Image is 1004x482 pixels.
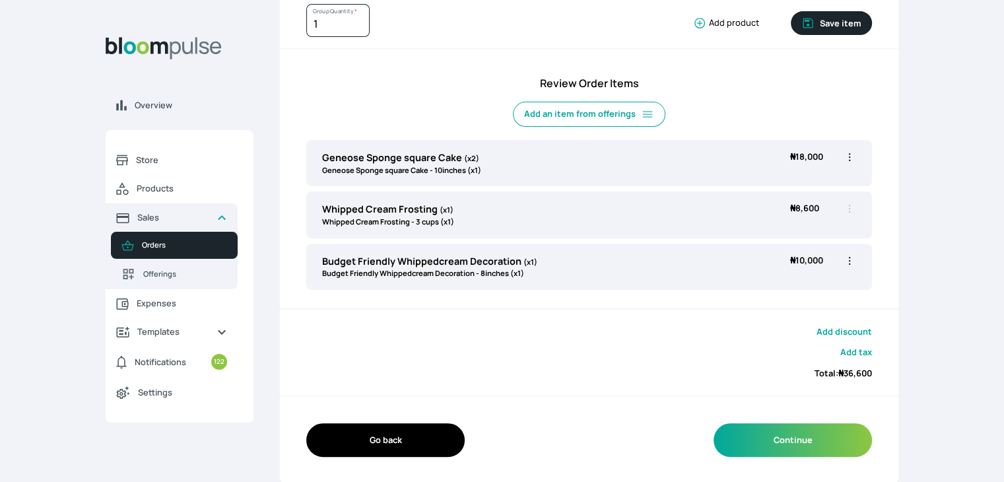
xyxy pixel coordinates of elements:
a: Notifications122 [106,346,238,378]
p: Geneose Sponge square Cake [322,151,481,165]
button: Add product [688,17,759,30]
a: Orders [111,232,238,259]
button: Add an item from offerings [513,102,665,127]
span: Overview [135,99,243,112]
button: Continue [714,423,872,457]
span: ₦ [790,254,795,266]
span: Notifications [135,356,186,368]
p: Budget Friendly Whippedcream Decoration [322,254,537,269]
span: Offerings [143,269,227,280]
img: Bloom Logo [106,37,222,59]
span: Expenses [137,297,227,310]
a: Expenses [106,289,238,318]
small: 122 [211,354,227,370]
span: 8,600 [790,202,819,214]
span: ₦ [790,202,795,214]
button: Add discount [817,326,872,338]
h4: Review Order Items [306,75,872,91]
span: Total: [815,367,872,380]
span: Templates [137,326,206,338]
span: 10,000 [790,254,823,266]
a: Products [106,174,238,203]
button: Add tax [840,346,872,359]
span: 18,000 [790,151,823,162]
p: Budget Friendly Whippedcream Decoration - 8inches (x1) [322,268,537,279]
span: Products [137,182,227,195]
button: Save item [791,11,872,35]
a: Templates [106,318,238,346]
a: Sales [106,203,238,232]
span: (x2) [464,153,479,163]
p: Geneose Sponge square Cake - 10inches (x1) [322,165,481,176]
span: Settings [138,386,227,399]
a: Offerings [111,259,238,289]
span: ₦ [790,151,795,162]
span: ₦ [838,367,844,379]
p: Whipped Cream Frosting - 3 cups (x1) [322,217,454,228]
a: Store [106,146,238,174]
span: Sales [137,211,206,224]
p: Whipped Cream Frosting [322,202,454,217]
button: Go back [306,423,465,457]
span: 36,600 [838,367,872,379]
span: (x1) [523,257,537,267]
span: Store [136,154,227,166]
a: Overview [106,91,253,120]
span: Orders [142,240,227,251]
span: (x1) [440,205,453,215]
a: Settings [106,378,238,407]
